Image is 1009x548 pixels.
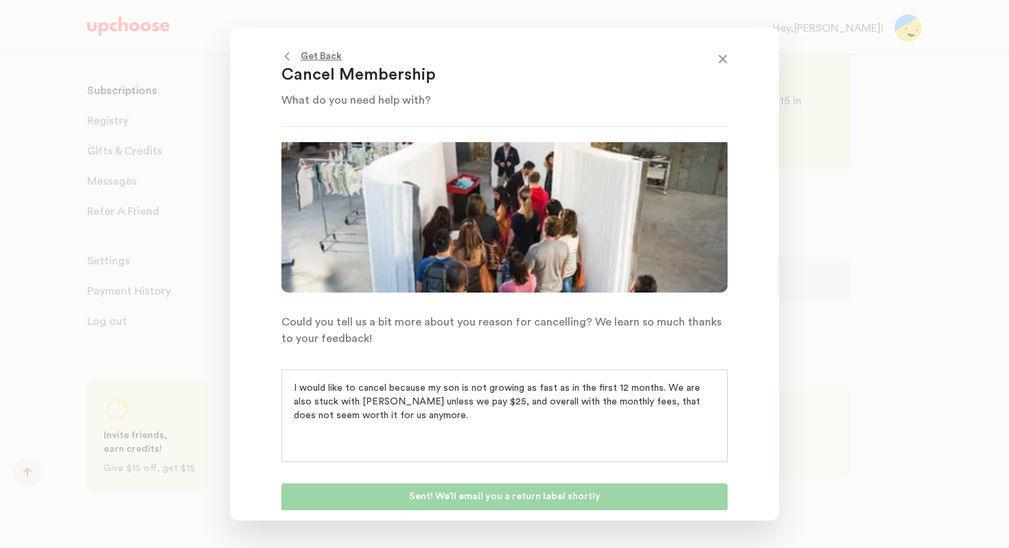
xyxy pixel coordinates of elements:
p: Cancel Membership [281,65,693,87]
button: Sent! We’ll email you a return label shortly [281,483,728,511]
textarea: I would like to cancel because my son is not growing as fast as in the first 12 months. We are al... [294,381,715,422]
p: Sent! We’ll email you a return label shortly [409,489,601,505]
p: What do you need help with? [281,92,693,109]
p: Get Back [301,48,342,65]
img: Cancel Membership [281,137,728,293]
p: Could you tell us a bit more about you reason for cancelling? We learn so much thanks to your fee... [281,314,728,347]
